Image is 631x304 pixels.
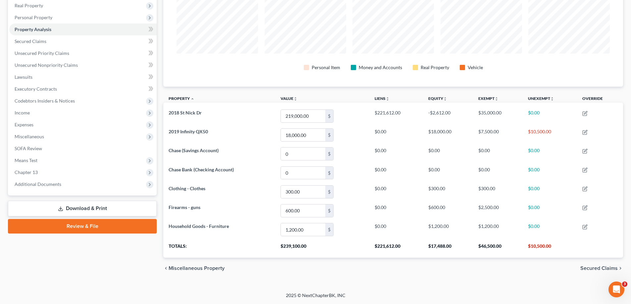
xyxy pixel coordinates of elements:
td: $2,500.00 [473,201,523,220]
a: Exemptunfold_more [478,96,499,101]
span: Household Goods - Furniture [169,223,229,229]
div: $ [325,186,333,198]
span: Chase (Savings Account) [169,148,219,153]
button: Secured Claims chevron_right [580,266,623,271]
span: Expenses [15,122,33,127]
span: Secured Claims [15,38,46,44]
div: $ [325,204,333,217]
td: $35,000.00 [473,107,523,125]
td: $0.00 [369,126,423,145]
div: Personal Item [312,64,340,71]
span: Unsecured Priority Claims [15,50,69,56]
div: $ [325,167,333,179]
span: Miscellaneous Property [169,266,225,271]
i: expand_less [190,97,194,101]
td: $0.00 [523,182,577,201]
td: $0.00 [523,201,577,220]
td: $0.00 [369,163,423,182]
td: $0.00 [473,163,523,182]
a: Unexemptunfold_more [528,96,554,101]
span: Miscellaneous [15,134,44,139]
span: Chapter 13 [15,169,38,175]
button: chevron_left Miscellaneous Property [163,266,225,271]
td: $0.00 [473,145,523,163]
span: Executory Contracts [15,86,57,92]
span: Personal Property [15,15,52,20]
span: Real Property [15,3,43,8]
div: 2025 © NextChapterBK, INC [127,292,504,304]
div: Real Property [421,64,449,71]
td: $221,612.00 [369,107,423,125]
td: $0.00 [423,163,473,182]
span: Additional Documents [15,181,61,187]
span: SOFA Review [15,146,42,151]
span: 2018 St Nick Dr [169,110,202,115]
td: $0.00 [369,145,423,163]
span: Clothing - Clothes [169,186,205,191]
i: unfold_more [386,97,390,101]
div: $ [325,129,333,141]
a: Valueunfold_more [281,96,297,101]
span: 2019 Infinity QX50 [169,129,208,134]
span: Lawsuits [15,74,32,80]
th: $17,488.00 [423,239,473,258]
td: $0.00 [523,220,577,239]
span: Secured Claims [580,266,618,271]
a: Property expand_less [169,96,194,101]
i: unfold_more [293,97,297,101]
td: $600.00 [423,201,473,220]
span: Unsecured Nonpriority Claims [15,62,78,68]
span: Chase Bank (Checking Account) [169,167,234,172]
a: Executory Contracts [9,83,157,95]
td: $0.00 [423,145,473,163]
td: $7,500.00 [473,126,523,145]
div: Vehicle [468,64,483,71]
span: Firearms - guns [169,204,200,210]
span: 3 [622,282,627,287]
div: $ [325,223,333,236]
i: unfold_more [550,97,554,101]
td: $1,200.00 [473,220,523,239]
a: Unsecured Priority Claims [9,47,157,59]
td: -$2,612.00 [423,107,473,125]
a: Lawsuits [9,71,157,83]
a: Download & Print [8,201,157,216]
i: chevron_right [618,266,623,271]
div: $ [325,148,333,160]
a: SOFA Review [9,143,157,154]
td: $300.00 [473,182,523,201]
th: Totals: [163,239,275,258]
th: Override [577,92,623,107]
input: 0.00 [281,186,325,198]
span: Income [15,110,30,115]
a: Liensunfold_more [375,96,390,101]
th: $239,100.00 [275,239,369,258]
input: 0.00 [281,110,325,122]
td: $0.00 [369,220,423,239]
td: $18,000.00 [423,126,473,145]
td: $10,500.00 [523,126,577,145]
a: Unsecured Nonpriority Claims [9,59,157,71]
a: Equityunfold_more [428,96,447,101]
td: $0.00 [523,107,577,125]
i: chevron_left [163,266,169,271]
iframe: Intercom live chat [608,282,624,297]
td: $0.00 [523,145,577,163]
input: 0.00 [281,129,325,141]
span: Codebtors Insiders & Notices [15,98,75,104]
a: Secured Claims [9,35,157,47]
i: unfold_more [443,97,447,101]
div: Money and Accounts [359,64,402,71]
td: $300.00 [423,182,473,201]
th: $46,500.00 [473,239,523,258]
td: $0.00 [369,201,423,220]
input: 0.00 [281,204,325,217]
th: $10,500.00 [523,239,577,258]
input: 0.00 [281,167,325,179]
a: Review & File [8,219,157,234]
span: Property Analysis [15,26,51,32]
th: $221,612.00 [369,239,423,258]
div: $ [325,110,333,122]
i: unfold_more [495,97,499,101]
td: $1,200.00 [423,220,473,239]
